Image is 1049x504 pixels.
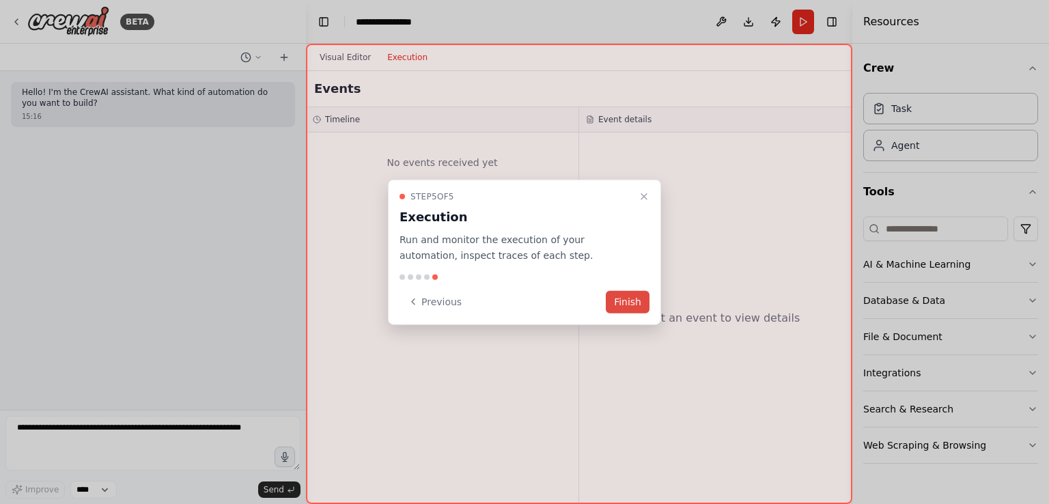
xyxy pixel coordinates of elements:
[314,12,333,31] button: Hide left sidebar
[636,188,652,205] button: Close walkthrough
[410,191,454,202] span: Step 5 of 5
[400,208,633,227] h3: Execution
[606,290,649,313] button: Finish
[400,232,633,264] p: Run and monitor the execution of your automation, inspect traces of each step.
[400,290,470,313] button: Previous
